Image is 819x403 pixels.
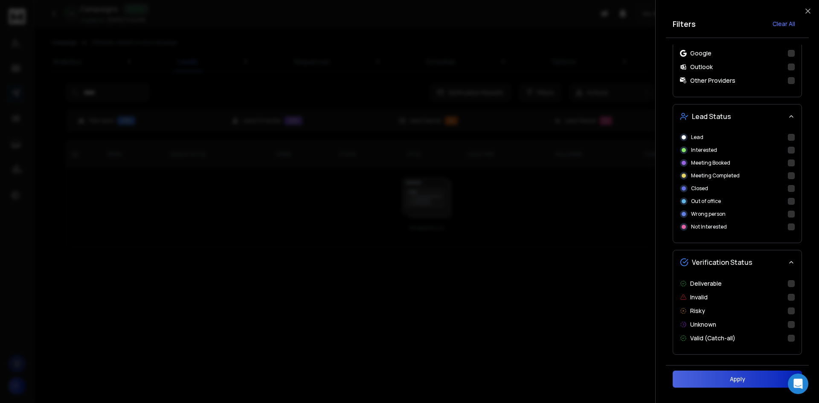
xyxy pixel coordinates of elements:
[673,274,802,354] div: Verification Status
[692,257,752,267] span: Verification Status
[690,293,708,302] p: Invalid
[691,211,726,217] p: Wrong person
[673,250,802,274] button: Verification Status
[691,159,730,166] p: Meeting Booked
[691,223,727,230] p: Not Interested
[690,49,712,58] p: Google
[691,185,708,192] p: Closed
[691,172,740,179] p: Meeting Completed
[690,334,735,342] p: Valid (Catch-all)
[673,104,802,128] button: Lead Status
[691,198,721,205] p: Out of office
[690,320,716,329] p: Unknown
[691,147,717,154] p: Interested
[673,18,696,30] h2: Filters
[692,111,731,122] span: Lead Status
[673,44,802,97] div: Email Provider
[690,307,705,315] p: Risky
[690,76,735,85] p: Other Providers
[673,371,802,388] button: Apply
[691,134,703,141] p: Lead
[788,374,808,394] div: Open Intercom Messenger
[673,128,802,243] div: Lead Status
[690,63,713,71] p: Outlook
[766,15,802,32] button: Clear All
[690,279,722,288] p: Deliverable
